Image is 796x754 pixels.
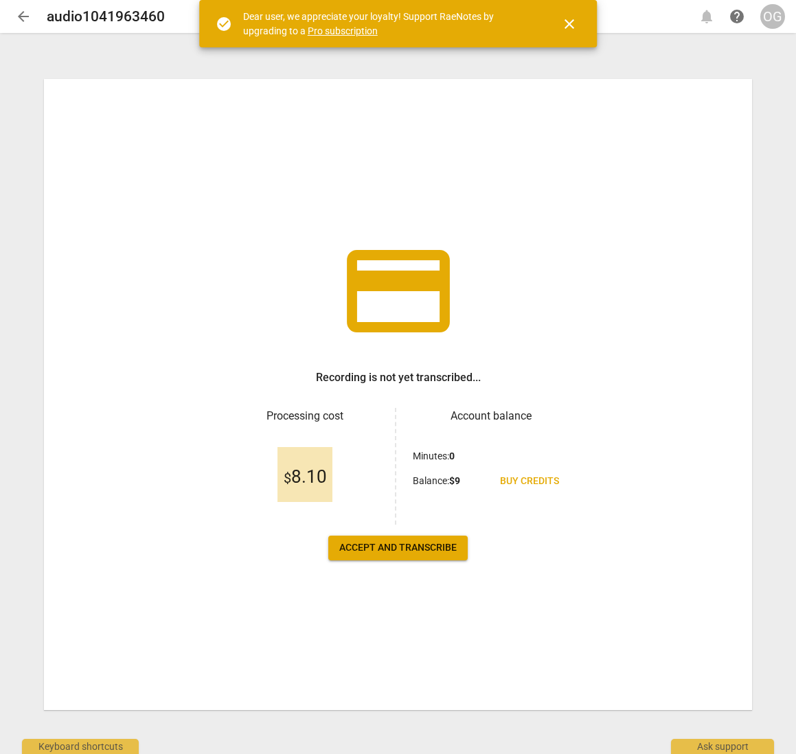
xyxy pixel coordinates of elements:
button: Accept and transcribe [328,536,468,560]
span: 8.10 [284,467,327,488]
span: $ [284,470,291,486]
span: help [729,8,745,25]
span: credit_card [337,229,460,353]
h3: Recording is not yet transcribed... [316,369,481,386]
b: $ 9 [449,475,460,486]
div: Keyboard shortcuts [22,739,139,754]
span: Buy credits [500,475,559,488]
a: Help [725,4,749,29]
h3: Account balance [413,408,570,424]
p: Balance : [413,474,460,488]
span: close [561,16,578,32]
a: Buy credits [489,469,570,494]
p: Minutes : [413,449,455,464]
h2: audio1041963460 [47,8,165,25]
button: OG [760,4,785,29]
button: Close [553,8,586,41]
span: Accept and transcribe [339,541,457,555]
h3: Processing cost [227,408,384,424]
b: 0 [449,450,455,461]
span: arrow_back [15,8,32,25]
div: Dear user, we appreciate your loyalty! Support RaeNotes by upgrading to a [243,10,537,38]
a: Pro subscription [308,25,378,36]
div: Ask support [671,739,774,754]
span: check_circle [216,16,232,32]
